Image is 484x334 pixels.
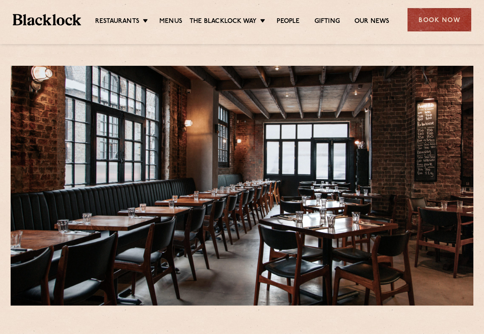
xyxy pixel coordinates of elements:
[354,17,390,27] a: Our News
[277,17,300,27] a: People
[190,17,257,27] a: The Blacklock Way
[408,8,471,31] div: Book Now
[13,14,81,25] img: BL_Textured_Logo-footer-cropped.svg
[314,17,340,27] a: Gifting
[159,17,182,27] a: Menus
[95,17,139,27] a: Restaurants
